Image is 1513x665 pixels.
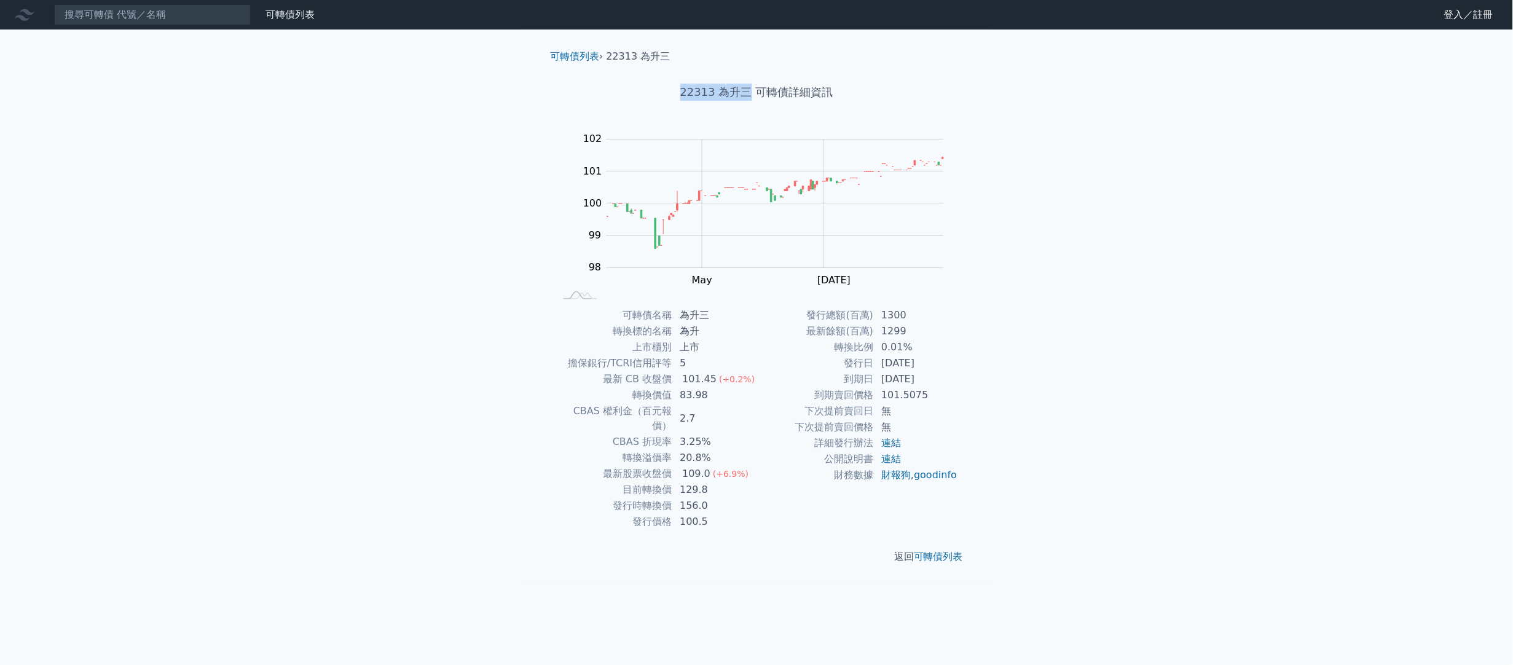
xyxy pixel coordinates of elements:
a: 可轉債列表 [265,9,315,20]
td: 3.25% [672,434,756,450]
tspan: 100 [583,197,602,209]
td: 1300 [874,307,958,323]
td: 轉換價值 [555,387,672,403]
a: 連結 [881,437,901,449]
td: 最新股票收盤價 [555,466,672,482]
div: 109.0 [680,466,713,481]
td: 上市 [672,339,756,355]
td: 下次提前賣回價格 [756,419,874,435]
td: 20.8% [672,450,756,466]
td: [DATE] [874,355,958,371]
td: 轉換標的名稱 [555,323,672,339]
td: 129.8 [672,482,756,498]
td: 最新 CB 收盤價 [555,371,672,387]
li: 22313 為升三 [607,49,670,64]
td: 詳細發行辦法 [756,435,874,451]
td: 目前轉換價 [555,482,672,498]
td: 財務數據 [756,467,874,483]
h1: 22313 為升三 可轉債詳細資訊 [540,84,973,101]
tspan: 102 [583,133,602,144]
td: 發行日 [756,355,874,371]
a: 可轉債列表 [914,551,963,562]
td: 83.98 [672,387,756,403]
input: 搜尋可轉債 代號／名稱 [54,4,251,25]
li: › [550,49,603,64]
td: [DATE] [874,371,958,387]
td: CBAS 權利金（百元報價） [555,403,672,434]
td: 無 [874,403,958,419]
td: 101.5075 [874,387,958,403]
tspan: 99 [589,229,601,241]
td: 最新餘額(百萬) [756,323,874,339]
a: 連結 [881,453,901,465]
td: 發行總額(百萬) [756,307,874,323]
span: (+6.9%) [713,469,749,479]
tspan: May [692,274,712,286]
td: 轉換比例 [756,339,874,355]
td: , [874,467,958,483]
td: 公開說明書 [756,451,874,467]
td: 2.7 [672,403,756,434]
span: (+0.2%) [719,374,755,384]
td: 5 [672,355,756,371]
td: 無 [874,419,958,435]
a: 登入／註冊 [1434,5,1503,25]
a: goodinfo [914,469,957,481]
td: 為升三 [672,307,756,323]
tspan: 101 [583,165,602,177]
td: CBAS 折現率 [555,434,672,450]
td: 可轉債名稱 [555,307,672,323]
td: 到期日 [756,371,874,387]
td: 上市櫃別 [555,339,672,355]
g: Chart [569,133,962,286]
div: 101.45 [680,372,719,387]
td: 發行價格 [555,514,672,530]
td: 1299 [874,323,958,339]
td: 156.0 [672,498,756,514]
td: 為升 [672,323,756,339]
td: 轉換溢價率 [555,450,672,466]
td: 下次提前賣回日 [756,403,874,419]
a: 財報狗 [881,469,911,481]
p: 返回 [540,549,973,564]
tspan: [DATE] [817,274,851,286]
a: 可轉債列表 [550,50,599,62]
td: 擔保銀行/TCRI信用評等 [555,355,672,371]
td: 發行時轉換價 [555,498,672,514]
g: Series [607,157,944,249]
tspan: 98 [589,261,601,273]
td: 到期賣回價格 [756,387,874,403]
td: 100.5 [672,514,756,530]
td: 0.01% [874,339,958,355]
